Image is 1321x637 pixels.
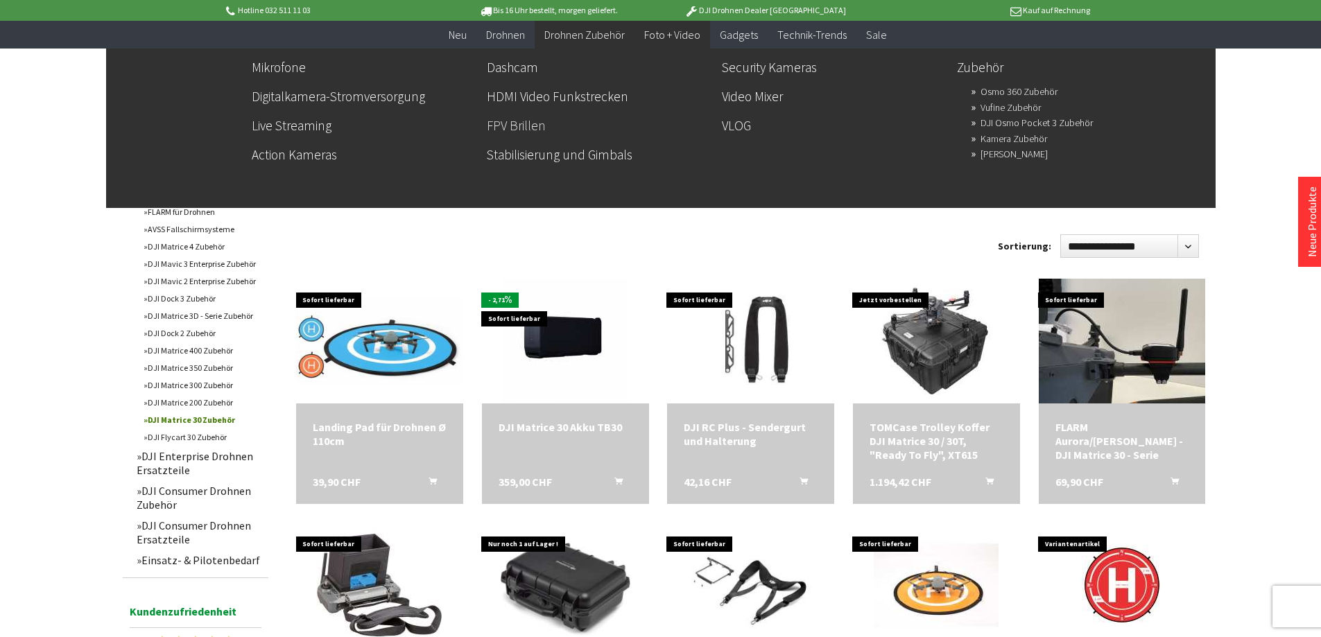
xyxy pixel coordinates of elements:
[487,114,711,137] a: FPV Brillen
[137,342,268,359] a: DJI Matrice 400 Zubehör
[969,475,1002,493] button: In den Warenkorb
[684,420,818,448] div: DJI RC Plus - Sendergurt und Halterung
[856,21,897,49] a: Sale
[981,144,1048,164] a: Gimbal Zubehör
[487,55,711,79] a: Dashcam
[981,113,1093,132] a: DJI Osmo Pocket 3 Zubehör
[137,394,268,411] a: DJI Matrice 200 Zubehör
[768,21,856,49] a: Technik-Trends
[722,55,946,79] a: Security Kameras
[981,82,1057,101] a: Osmo 360 Zubehör
[667,286,834,397] img: DJI RC Plus - Sendergurt und Halterung
[130,480,268,515] a: DJI Consumer Drohnen Zubehör
[137,428,268,446] a: DJI Flycart 30 Zubehör
[130,515,268,550] a: DJI Consumer Drohnen Ersatzteile
[252,143,476,166] a: Action Kameras
[137,203,268,220] a: FLARM für Drohnen
[252,85,476,108] a: Digitalkamera-Stromversorgung
[296,297,463,385] img: Landing Pad für Drohnen Ø 110cm
[130,550,268,570] a: Einsatz- & Pilotenbedarf
[684,475,732,489] span: 42,16 CHF
[130,602,261,628] span: Kundenzufriedenheit
[777,28,847,42] span: Technik-Trends
[499,420,632,434] a: DJI Matrice 30 Akku TB30 359,00 CHF In den Warenkorb
[487,85,711,108] a: HDMI Video Funkstrecken
[684,420,818,448] a: DJI RC Plus - Sendergurt und Halterung 42,16 CHF In den Warenkorb
[874,279,999,403] img: TOMCase Trolley Koffer DJI Matrice 30 / 30T, "Ready To Fly", XT615
[137,307,268,324] a: DJI Matrice 3D - Serie Zubehör
[1055,420,1189,462] div: FLARM Aurora/[PERSON_NAME] - DJI Matrice 30 - Serie
[1039,279,1205,403] img: FLARM Aurora/Atom Halterung - DJI Matrice 30 - Serie
[137,255,268,272] a: DJI Mavic 3 Enterprise Zubehör
[137,411,268,428] a: DJI Matrice 30 Zubehör
[313,420,447,448] div: Landing Pad für Drohnen Ø 110cm
[313,475,361,489] span: 39,90 CHF
[1055,420,1189,462] a: FLARM Aurora/[PERSON_NAME] - DJI Matrice 30 - Serie 69,90 CHF In den Warenkorb
[720,28,758,42] span: Gadgets
[137,238,268,255] a: DJI Matrice 4 Zubehör
[137,272,268,290] a: DJI Mavic 2 Enterprise Zubehör
[1154,475,1187,493] button: In den Warenkorb
[137,324,268,342] a: DJI Dock 2 Zubehör
[535,21,634,49] a: Drohnen Zubehör
[998,235,1051,257] label: Sortierung:
[710,21,768,49] a: Gadgets
[870,475,931,489] span: 1.194,42 CHF
[313,420,447,448] a: Landing Pad für Drohnen Ø 110cm 39,90 CHF In den Warenkorb
[137,376,268,394] a: DJI Matrice 300 Zubehör
[870,420,1003,462] div: TOMCase Trolley Koffer DJI Matrice 30 / 30T, "Ready To Fly", XT615
[487,143,711,166] a: Stabilisierung und Gimbals
[657,2,873,19] p: DJI Drohnen Dealer [GEOGRAPHIC_DATA]
[486,28,525,42] span: Drohnen
[252,55,476,79] a: Mikrofone
[544,28,625,42] span: Drohnen Zubehör
[598,475,631,493] button: In den Warenkorb
[503,279,628,403] img: DJI Matrice 30 Akku TB30
[644,28,700,42] span: Foto + Video
[439,21,476,49] a: Neu
[130,446,268,480] a: DJI Enterprise Drohnen Ersatzteile
[137,220,268,238] a: AVSS Fallschirmsysteme
[499,475,552,489] span: 359,00 CHF
[634,21,710,49] a: Foto + Video
[981,129,1047,148] a: Kamera Zubehör
[476,21,535,49] a: Drohnen
[870,420,1003,462] a: TOMCase Trolley Koffer DJI Matrice 30 / 30T, "Ready To Fly", XT615 1.194,42 CHF In den Warenkorb
[874,2,1090,19] p: Kauf auf Rechnung
[1055,475,1103,489] span: 69,90 CHF
[957,55,1181,79] a: Zubehör
[499,420,632,434] div: DJI Matrice 30 Akku TB30
[722,114,946,137] a: VLOG
[981,98,1041,117] a: Vufine Zubehör
[137,359,268,376] a: DJI Matrice 350 Zubehör
[252,114,476,137] a: Live Streaming
[137,290,268,307] a: DJI Dock 3 Zubehör
[224,2,440,19] p: Hotline 032 511 11 03
[783,475,816,493] button: In den Warenkorb
[412,475,445,493] button: In den Warenkorb
[440,2,657,19] p: Bis 16 Uhr bestellt, morgen geliefert.
[722,85,946,108] a: Video Mixer
[866,28,887,42] span: Sale
[449,28,467,42] span: Neu
[1305,186,1319,257] a: Neue Produkte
